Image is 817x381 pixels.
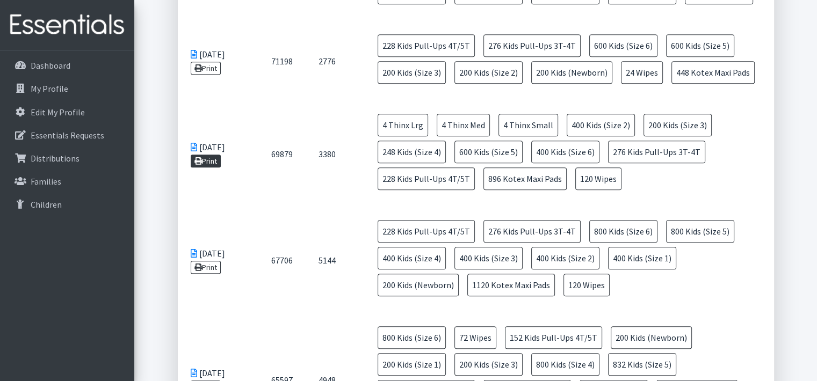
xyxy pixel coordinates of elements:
[467,274,555,296] span: 1120 Kotex Maxi Pads
[505,326,602,349] span: 152 Kids Pull-Ups 4T/5T
[191,62,221,75] a: Print
[563,274,610,296] span: 120 Wipes
[31,83,68,94] p: My Profile
[644,114,712,136] span: 200 Kids (Size 3)
[191,155,221,167] a: Print
[608,141,705,163] span: 276 Kids Pull-Ups 3T-4T
[258,21,306,101] td: 71198
[483,167,567,190] span: 896 Kotex Maxi Pads
[306,21,361,101] td: 2776
[531,61,612,84] span: 200 Kids (Newborn)
[378,326,446,349] span: 800 Kids (Size 6)
[306,207,361,313] td: 5144
[483,220,581,243] span: 276 Kids Pull-Ups 3T-4T
[191,261,221,274] a: Print
[378,220,475,243] span: 228 Kids Pull-Ups 4T/5T
[4,194,130,215] a: Children
[454,141,523,163] span: 600 Kids (Size 5)
[178,101,258,207] td: [DATE]
[454,247,523,269] span: 400 Kids (Size 3)
[589,220,657,243] span: 800 Kids (Size 6)
[4,101,130,123] a: Edit My Profile
[31,60,70,71] p: Dashboard
[498,114,558,136] span: 4 Thinx Small
[589,34,657,57] span: 600 Kids (Size 6)
[4,7,130,43] img: HumanEssentials
[378,141,446,163] span: 248 Kids (Size 4)
[575,167,621,190] span: 120 Wipes
[454,61,523,84] span: 200 Kids (Size 2)
[378,274,459,296] span: 200 Kids (Newborn)
[306,101,361,207] td: 3380
[378,34,475,57] span: 228 Kids Pull-Ups 4T/5T
[437,114,490,136] span: 4 Thinx Med
[666,34,734,57] span: 600 Kids (Size 5)
[31,130,104,141] p: Essentials Requests
[608,353,676,376] span: 832 Kids (Size 5)
[483,34,581,57] span: 276 Kids Pull-Ups 3T-4T
[4,124,130,146] a: Essentials Requests
[378,353,446,376] span: 200 Kids (Size 1)
[4,171,130,192] a: Families
[4,78,130,99] a: My Profile
[611,326,692,349] span: 200 Kids (Newborn)
[178,21,258,101] td: [DATE]
[531,247,599,269] span: 400 Kids (Size 2)
[378,61,446,84] span: 200 Kids (Size 3)
[378,114,428,136] span: 4 Thinx Lrg
[666,220,734,243] span: 800 Kids (Size 5)
[258,207,306,313] td: 67706
[621,61,663,84] span: 24 Wipes
[31,153,79,164] p: Distributions
[531,353,599,376] span: 800 Kids (Size 4)
[454,353,523,376] span: 200 Kids (Size 3)
[4,148,130,169] a: Distributions
[378,167,475,190] span: 228 Kids Pull-Ups 4T/5T
[378,247,446,269] span: 400 Kids (Size 4)
[567,114,635,136] span: 400 Kids (Size 2)
[4,55,130,76] a: Dashboard
[31,176,61,187] p: Families
[531,141,599,163] span: 400 Kids (Size 6)
[178,207,258,313] td: [DATE]
[671,61,755,84] span: 448 Kotex Maxi Pads
[608,247,676,269] span: 400 Kids (Size 1)
[258,101,306,207] td: 69879
[454,326,496,349] span: 72 Wipes
[31,107,85,118] p: Edit My Profile
[31,199,62,210] p: Children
